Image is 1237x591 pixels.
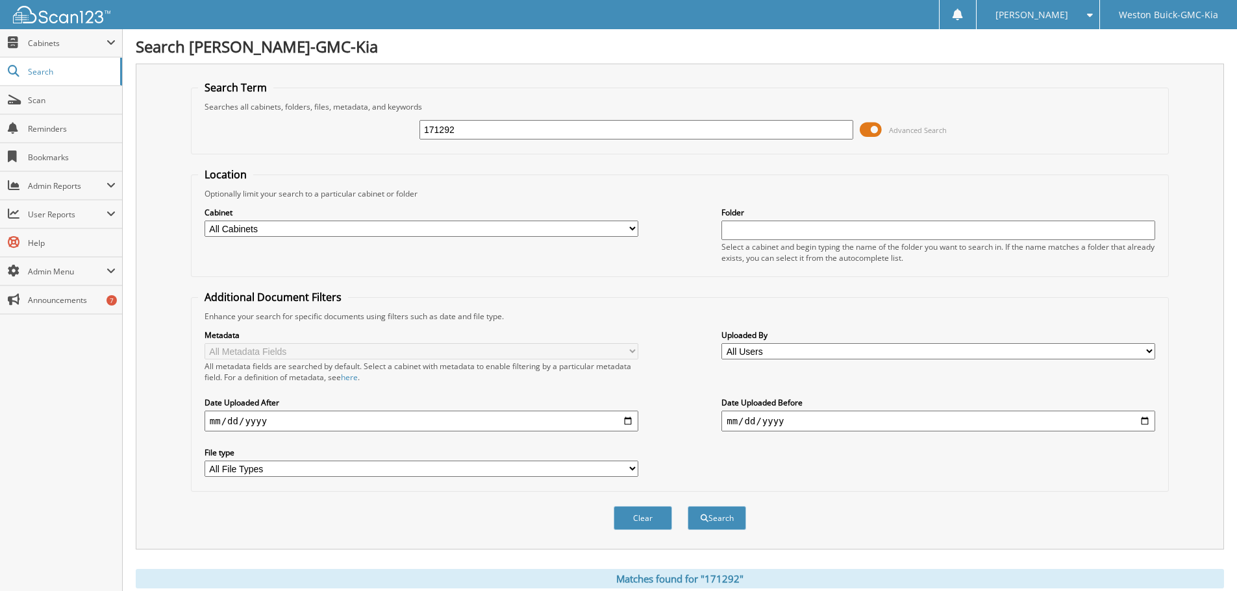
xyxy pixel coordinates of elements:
[28,123,116,134] span: Reminders
[205,361,638,383] div: All metadata fields are searched by default. Select a cabinet with metadata to enable filtering b...
[205,397,638,408] label: Date Uploaded After
[28,209,106,220] span: User Reports
[198,167,253,182] legend: Location
[721,241,1155,263] div: Select a cabinet and begin typing the name of the folder you want to search in. If the name match...
[28,295,116,306] span: Announcements
[614,506,672,530] button: Clear
[198,188,1162,199] div: Optionally limit your search to a particular cabinet or folder
[28,66,114,77] span: Search
[136,36,1224,57] h1: Search [PERSON_NAME]-GMC-Kia
[205,330,638,341] label: Metadata
[13,6,110,23] img: scan123-logo-white.svg
[995,11,1068,19] span: [PERSON_NAME]
[136,569,1224,588] div: Matches found for "171292"
[28,95,116,106] span: Scan
[688,506,746,530] button: Search
[28,266,106,277] span: Admin Menu
[205,447,638,458] label: File type
[205,411,638,431] input: start
[721,411,1155,431] input: end
[28,237,116,248] span: Help
[198,311,1162,322] div: Enhance your search for specific documents using filters such as date and file type.
[28,152,116,163] span: Bookmarks
[1119,11,1218,19] span: Weston Buick-GMC-Kia
[198,80,273,95] legend: Search Term
[198,290,348,304] legend: Additional Document Filters
[341,372,358,383] a: here
[721,330,1155,341] label: Uploaded By
[205,207,638,218] label: Cabinet
[106,295,117,306] div: 7
[28,38,106,49] span: Cabinets
[28,180,106,191] span: Admin Reports
[198,101,1162,112] div: Searches all cabinets, folders, files, metadata, and keywords
[889,125,947,135] span: Advanced Search
[721,207,1155,218] label: Folder
[721,397,1155,408] label: Date Uploaded Before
